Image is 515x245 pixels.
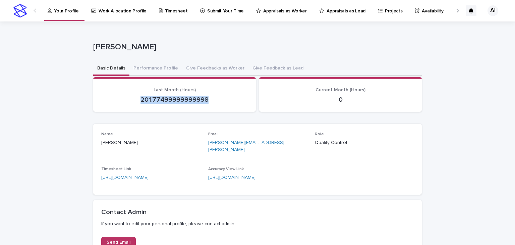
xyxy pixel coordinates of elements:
p: If you want to edit your personal profile, please contact admin. [101,221,414,227]
p: [PERSON_NAME] [93,42,419,52]
a: [PERSON_NAME][EMAIL_ADDRESS][PERSON_NAME] [208,140,284,152]
button: Give Feedbacks as Worker [182,62,248,76]
p: Quality Control [315,139,414,146]
img: stacker-logo-s-only.png [13,4,27,17]
a: [URL][DOMAIN_NAME] [208,175,255,180]
button: Performance Profile [129,62,182,76]
button: Basic Details [93,62,129,76]
span: Timesheet Link [101,167,131,171]
span: Name [101,132,113,136]
h2: Contact Admin [101,208,414,216]
span: Last Month (Hours) [154,88,196,92]
a: [URL][DOMAIN_NAME] [101,175,149,180]
p: 201.77499999999998 [101,96,248,104]
div: AI [488,5,498,16]
span: Role [315,132,324,136]
p: 0 [267,96,414,104]
p: [PERSON_NAME] [101,139,200,146]
span: Send Email [107,240,130,245]
span: Email [208,132,219,136]
span: Current Month (Hours) [316,88,365,92]
span: Accuracy View Link [208,167,244,171]
button: Give Feedback as Lead [248,62,307,76]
